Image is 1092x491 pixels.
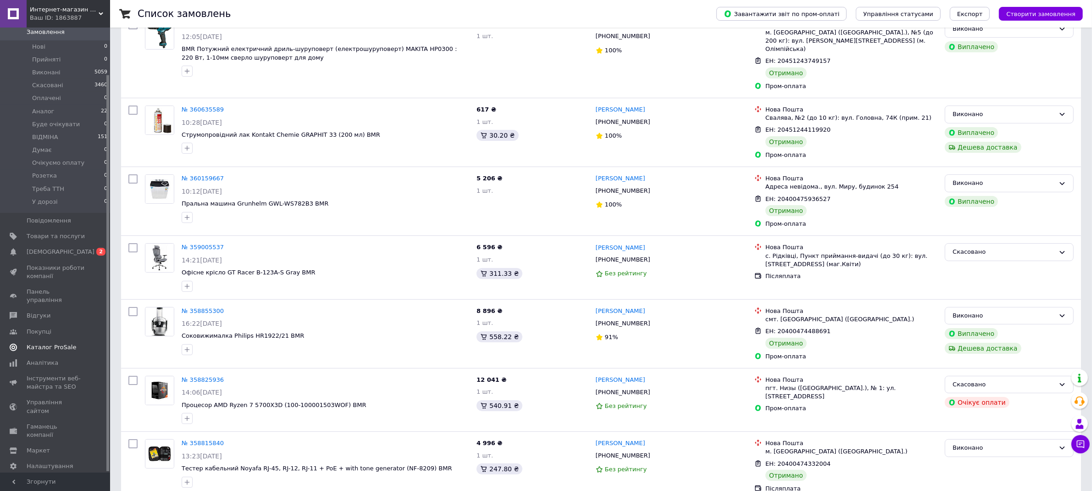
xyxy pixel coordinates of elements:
span: Нові [32,43,45,51]
span: ВІДМІНА [32,133,58,141]
img: Фото товару [145,21,174,49]
span: Управління статусами [863,11,933,17]
span: Розетка [32,172,57,180]
span: Процесор AMD Ryzen 7 5700X3D (100-100001503WOF) BMR [182,402,366,408]
div: Отримано [765,136,807,147]
div: Післяплата [765,272,937,280]
h1: Список замовлень [138,8,231,19]
span: Замовлення [27,28,65,36]
span: 100% [605,132,622,139]
img: Фото товару [145,307,174,336]
div: Виконано [953,311,1055,321]
span: Налаштування [27,462,73,470]
span: Думає [32,146,52,154]
img: Фото товару [145,106,174,134]
span: Интернет-магазин BoomMarket [30,6,99,14]
span: Аналітика [27,359,58,367]
span: Покупці [27,328,51,336]
span: 14:21[DATE] [182,257,222,264]
div: Отримано [765,470,807,481]
span: Показники роботи компанії [27,264,85,280]
span: 100% [605,201,622,208]
a: Струмопровідний лак Kontakt Chemie GRAPHIT 33 (200 мл) BMR [182,131,380,138]
button: Чат з покупцем [1071,435,1090,453]
div: [PHONE_NUMBER] [594,386,652,398]
span: 91% [605,334,618,340]
span: 1 шт. [477,33,493,39]
div: Пром-оплата [765,220,937,228]
a: Фото товару [145,174,174,204]
div: Виплачено [945,41,998,52]
a: № 358855300 [182,307,224,314]
div: Нова Пошта [765,439,937,447]
span: Завантажити звіт по пром-оплаті [724,10,839,18]
span: Треба ТТН [32,185,64,193]
div: 311.33 ₴ [477,268,522,279]
span: 10:12[DATE] [182,188,222,195]
span: 8 896 ₴ [477,307,502,314]
img: Фото товару [145,376,174,405]
span: 10:28[DATE] [182,119,222,126]
div: Виплачено [945,328,998,339]
div: [PHONE_NUMBER] [594,30,652,42]
span: Маркет [27,446,50,455]
span: 0 [104,185,107,193]
span: 2 [96,248,105,256]
span: Без рейтингу [605,466,647,473]
div: Виплачено [945,196,998,207]
div: Пром-оплата [765,352,937,361]
div: м. [GEOGRAPHIC_DATA] ([GEOGRAPHIC_DATA].), №5 (до 200 кг): вул. [PERSON_NAME][STREET_ADDRESS] (м.... [765,28,937,54]
a: Створити замовлення [990,10,1083,17]
span: [DEMOGRAPHIC_DATA] [27,248,94,256]
span: Повідомлення [27,217,71,225]
button: Створити замовлення [999,7,1083,21]
span: 617 ₴ [477,106,496,113]
div: пгт. Низы ([GEOGRAPHIC_DATA].), № 1: ул. [STREET_ADDRESS] [765,384,937,401]
div: м. [GEOGRAPHIC_DATA] ([GEOGRAPHIC_DATA].) [765,447,937,456]
div: 30.20 ₴ [477,130,518,141]
span: Експорт [957,11,983,17]
span: Панель управління [27,288,85,304]
img: Фото товару [145,440,174,468]
a: Офісне крісло GT Racer B-123A-S Gray BMR [182,269,316,276]
span: Аналог [32,107,54,116]
div: Отримано [765,67,807,78]
img: Фото товару [145,175,174,203]
a: Пральна машина Grunhelm GWL-WS782B3 BMR [182,200,328,207]
span: 1 шт. [477,118,493,125]
div: смт. [GEOGRAPHIC_DATA] ([GEOGRAPHIC_DATA].) [765,315,937,324]
button: Управління статусами [856,7,941,21]
a: [PERSON_NAME] [596,106,645,114]
a: Фото товару [145,439,174,469]
div: [PHONE_NUMBER] [594,254,652,266]
button: Завантажити звіт по пром-оплаті [716,7,847,21]
span: 16:22[DATE] [182,320,222,327]
div: Адреса невідома., вул. Миру, будинок 254 [765,183,937,191]
span: ЕН: 20451243749157 [765,57,831,64]
div: Ваш ID: 1863887 [30,14,110,22]
span: Очікуємо оплату [32,159,84,167]
span: 5059 [94,68,107,77]
a: Тестер кабельний Noyafa RJ-45, RJ-12, RJ-11 + PoE + with tone generator (NF-8209) BMR [182,465,452,472]
span: Без рейтингу [605,402,647,409]
div: Очікує оплати [945,397,1009,408]
a: [PERSON_NAME] [596,174,645,183]
span: ЕН: 20400474488691 [765,328,831,335]
span: Скасовані [32,81,63,89]
div: с. Рідківці, Пункт приймання-видачі (до 30 кг): вул. [STREET_ADDRESS] (маг.Квіти) [765,252,937,268]
a: Фото товару [145,106,174,135]
a: № 360159667 [182,175,224,182]
span: Створити замовлення [1006,11,1075,17]
span: 0 [104,159,107,167]
img: Фото товару [145,244,174,272]
span: 1 шт. [477,319,493,326]
div: Нова Пошта [765,243,937,251]
span: 1 шт. [477,388,493,395]
a: BMR Потужний електричний дриль-шуруповерт (електрошуруповерт) MAKITA HP0300 : 220 Вт, 1-10мм свер... [182,45,457,61]
div: [PHONE_NUMBER] [594,318,652,329]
